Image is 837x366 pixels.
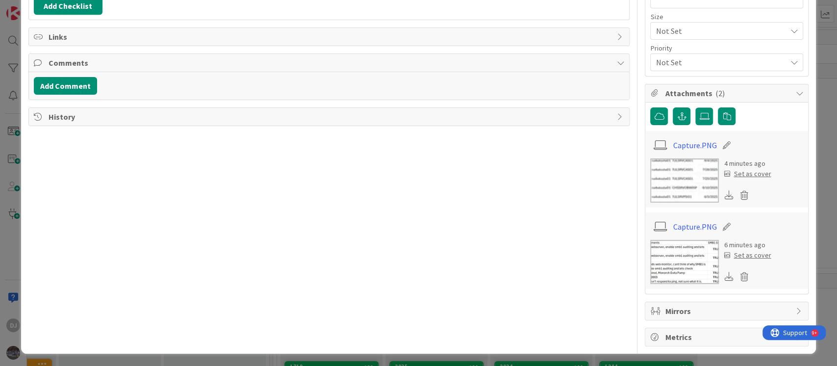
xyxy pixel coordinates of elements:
[21,1,45,13] span: Support
[49,57,612,69] span: Comments
[673,221,717,233] a: Capture.PNG
[724,270,735,283] div: Download
[49,31,612,43] span: Links
[656,24,781,38] span: Not Set
[724,189,735,202] div: Download
[665,87,790,99] span: Attachments
[34,77,97,95] button: Add Comment
[673,139,717,151] a: Capture.PNG
[50,4,54,12] div: 9+
[656,55,781,69] span: Not Set
[665,305,790,317] span: Mirrors
[665,331,790,343] span: Metrics
[724,240,771,250] div: 6 minutes ago
[49,111,612,123] span: History
[724,169,771,179] div: Set as cover
[724,158,771,169] div: 4 minutes ago
[715,88,724,98] span: ( 2 )
[650,13,803,20] div: Size
[724,250,771,261] div: Set as cover
[650,45,803,52] div: Priority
